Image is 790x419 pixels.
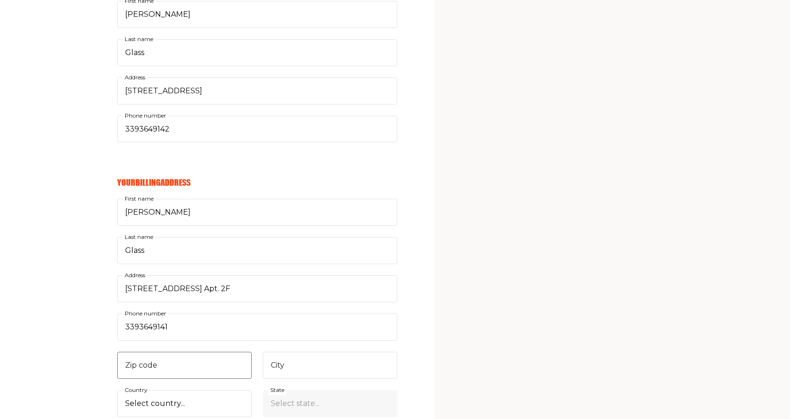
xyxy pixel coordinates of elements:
[263,352,397,379] input: City
[263,390,397,417] select: State
[117,116,397,143] input: Phone number
[123,308,168,319] label: Phone number
[123,72,147,82] label: Address
[123,384,149,395] label: Country
[117,390,252,417] select: Country
[117,237,397,264] input: Last name
[117,352,252,379] input: Zip code
[117,39,397,66] input: Last name
[117,199,397,226] input: First name
[117,77,397,105] input: Address
[123,34,155,44] label: Last name
[268,384,286,395] label: State
[117,314,397,341] input: Phone number
[117,275,397,302] input: Address
[123,110,168,120] label: Phone number
[123,194,155,204] label: First name
[123,232,155,242] label: Last name
[117,1,397,28] input: First name
[123,270,147,280] label: Address
[117,177,397,188] h6: Your Billing Address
